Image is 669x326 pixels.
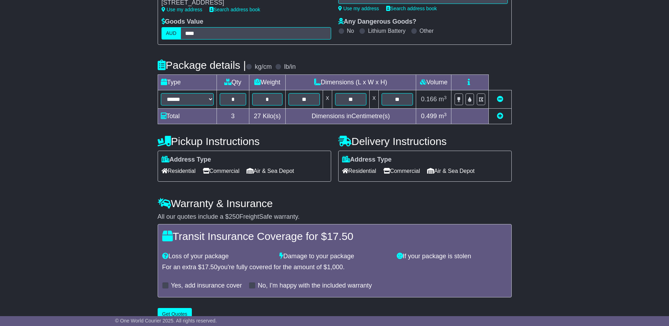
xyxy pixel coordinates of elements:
[162,165,196,176] span: Residential
[162,27,181,40] label: AUD
[249,75,286,90] td: Weight
[370,90,379,109] td: x
[171,282,242,290] label: Yes, add insurance cover
[439,96,447,103] span: m
[162,18,203,26] label: Goods Value
[383,165,420,176] span: Commercial
[217,109,249,124] td: 3
[420,28,434,34] label: Other
[158,75,217,90] td: Type
[158,109,217,124] td: Total
[158,135,331,147] h4: Pickup Instructions
[386,6,437,11] a: Search address book
[255,63,272,71] label: kg/cm
[158,59,246,71] h4: Package details |
[203,165,239,176] span: Commercial
[276,253,393,260] div: Damage to your package
[229,213,239,220] span: 250
[342,165,376,176] span: Residential
[342,156,392,164] label: Address Type
[439,113,447,120] span: m
[217,75,249,90] td: Qty
[258,282,372,290] label: No, I'm happy with the included warranty
[162,264,507,271] div: For an extra $ you're fully covered for the amount of $ .
[497,96,503,103] a: Remove this item
[247,165,294,176] span: Air & Sea Depot
[158,308,192,320] button: Get Quotes
[497,113,503,120] a: Add new item
[202,264,218,271] span: 17.50
[158,198,512,209] h4: Warranty & Insurance
[416,75,451,90] td: Volume
[284,63,296,71] label: lb/in
[162,7,202,12] a: Use my address
[327,230,353,242] span: 17.50
[368,28,406,34] label: Lithium Battery
[421,96,437,103] span: 0.166
[338,135,512,147] h4: Delivery Instructions
[249,109,286,124] td: Kilo(s)
[444,112,447,117] sup: 3
[444,95,447,100] sup: 3
[158,213,512,221] div: All our quotes include a $ FreightSafe warranty.
[327,264,343,271] span: 1,000
[393,253,511,260] div: If your package is stolen
[421,113,437,120] span: 0.499
[254,113,261,120] span: 27
[159,253,276,260] div: Loss of your package
[427,165,475,176] span: Air & Sea Depot
[323,90,332,109] td: x
[115,318,217,324] span: © One World Courier 2025. All rights reserved.
[338,6,379,11] a: Use my address
[338,18,416,26] label: Any Dangerous Goods?
[162,156,211,164] label: Address Type
[285,75,416,90] td: Dimensions (L x W x H)
[209,7,260,12] a: Search address book
[285,109,416,124] td: Dimensions in Centimetre(s)
[347,28,354,34] label: No
[162,230,507,242] h4: Transit Insurance Coverage for $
